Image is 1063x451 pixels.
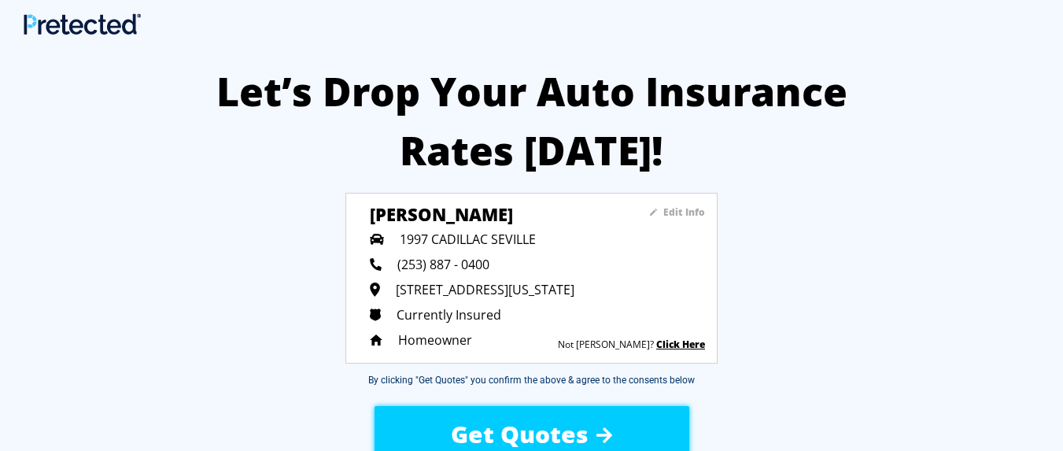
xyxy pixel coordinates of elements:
[398,331,472,349] span: Homeowner
[400,231,536,248] span: 1997 CADILLAC SEVILLE
[397,306,501,323] span: Currently Insured
[396,281,574,298] span: [STREET_ADDRESS][US_STATE]
[370,202,602,218] h3: [PERSON_NAME]
[663,205,705,219] sapn: Edit Info
[24,13,141,35] img: Main Logo
[201,62,862,180] h2: Let’s Drop Your Auto Insurance Rates [DATE]!
[397,256,489,273] span: (253) 887 - 0400
[368,373,695,387] div: By clicking "Get Quotes" you confirm the above & agree to the consents below
[451,418,589,450] span: Get Quotes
